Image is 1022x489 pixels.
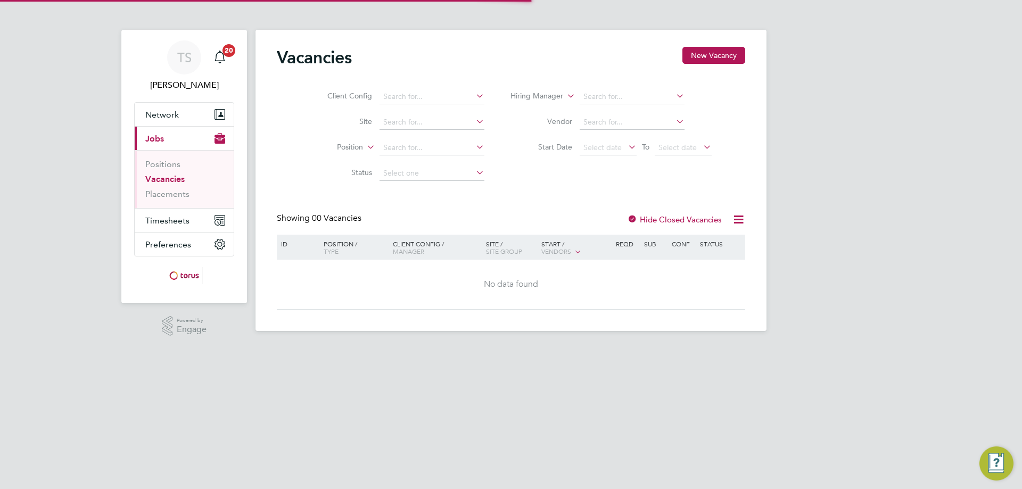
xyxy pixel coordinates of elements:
[393,247,424,255] span: Manager
[511,142,572,152] label: Start Date
[145,134,164,144] span: Jobs
[583,143,622,152] span: Select date
[380,89,484,104] input: Search for...
[613,235,641,253] div: Reqd
[135,150,234,208] div: Jobs
[390,235,483,260] div: Client Config /
[311,117,372,126] label: Site
[209,40,230,74] a: 20
[979,446,1013,480] button: Engage Resource Center
[145,159,180,169] a: Positions
[134,79,234,92] span: Terry Smith
[682,47,745,64] button: New Vacancy
[145,216,189,226] span: Timesheets
[311,91,372,101] label: Client Config
[277,213,364,224] div: Showing
[641,235,669,253] div: Sub
[121,30,247,303] nav: Main navigation
[502,91,563,102] label: Hiring Manager
[658,143,697,152] span: Select date
[580,115,685,130] input: Search for...
[302,142,363,153] label: Position
[697,235,744,253] div: Status
[277,47,352,68] h2: Vacancies
[312,213,361,223] span: 00 Vacancies
[483,235,539,260] div: Site /
[135,233,234,256] button: Preferences
[511,117,572,126] label: Vendor
[324,247,339,255] span: Type
[162,316,207,336] a: Powered byEngage
[539,235,613,261] div: Start /
[222,44,235,57] span: 20
[278,279,744,290] div: No data found
[145,110,179,120] span: Network
[177,51,192,64] span: TS
[669,235,697,253] div: Conf
[135,209,234,232] button: Timesheets
[311,168,372,177] label: Status
[380,115,484,130] input: Search for...
[134,267,234,284] a: Go to home page
[177,325,207,334] span: Engage
[145,174,185,184] a: Vacancies
[639,140,653,154] span: To
[177,316,207,325] span: Powered by
[134,40,234,92] a: TS[PERSON_NAME]
[380,166,484,181] input: Select one
[135,127,234,150] button: Jobs
[145,189,189,199] a: Placements
[145,239,191,250] span: Preferences
[486,247,522,255] span: Site Group
[316,235,390,260] div: Position /
[580,89,685,104] input: Search for...
[135,103,234,126] button: Network
[380,140,484,155] input: Search for...
[166,267,203,284] img: torus-logo-retina.png
[541,247,571,255] span: Vendors
[278,235,316,253] div: ID
[627,214,722,225] label: Hide Closed Vacancies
